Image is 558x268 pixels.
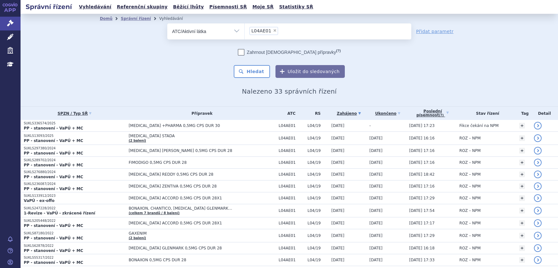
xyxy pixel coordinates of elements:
[370,160,383,165] span: [DATE]
[331,258,344,262] span: [DATE]
[459,246,481,250] span: ROZ – NPM
[409,196,435,200] span: [DATE] 17:29
[24,198,55,203] strong: VaPÚ - ex-offo
[370,172,383,177] span: [DATE]
[279,258,304,262] span: L04AE01
[115,3,170,11] a: Referenční skupiny
[279,148,304,153] span: L04AE01
[409,184,435,188] span: [DATE] 17:16
[24,260,83,265] strong: PP - stanovení - VaPÚ + MC
[459,136,481,140] span: ROZ – NPM
[519,148,525,154] a: +
[129,139,146,142] a: (2 balení)
[24,182,126,186] p: SUKLS236087/2024
[129,160,275,165] span: FIMODIGO 0,5MG CPS DUR 28
[24,138,83,143] strong: PP - stanovení - VaPÚ + MC
[24,163,83,167] strong: PP - stanovení - VaPÚ + MC
[24,187,83,191] strong: PP - stanovení - VaPÚ + MC
[519,172,525,177] a: +
[459,208,481,213] span: ROZ – NPM
[129,258,275,262] span: BONAXON 0,5MG CPS DUR 28
[459,148,481,153] span: ROZ – NPM
[24,151,83,155] strong: PP - stanovení - VaPÚ + MC
[242,88,336,95] span: Nalezeno 33 správních řízení
[121,16,151,21] a: Správní řízení
[308,184,328,188] span: L04/19
[24,146,126,151] p: SUKLS297380/2024
[534,159,542,166] a: detail
[534,219,542,227] a: detail
[331,184,344,188] span: [DATE]
[519,135,525,141] a: +
[24,219,126,223] p: SUKLS205448/2022
[279,196,304,200] span: L04AE01
[409,246,435,250] span: [DATE] 16:18
[331,221,344,225] span: [DATE]
[409,136,435,140] span: [DATE] 16:16
[279,221,304,225] span: L04AE01
[409,148,435,153] span: [DATE] 17:16
[100,16,112,21] a: Domů
[409,107,456,120] a: Poslednípísemnost(?)
[519,123,525,129] a: +
[24,255,126,260] p: SUKLS55317/2022
[129,236,146,240] a: (2 balení)
[534,194,542,202] a: detail
[238,49,341,55] label: Zahrnout [DEMOGRAPHIC_DATA] přípravky
[459,172,481,177] span: ROZ – NPM
[534,122,542,130] a: detail
[275,65,345,78] button: Uložit do sledovaných
[409,123,435,128] span: [DATE] 17:23
[129,231,275,236] span: GAXENIM
[129,184,275,188] span: [MEDICAL_DATA] ZENTIVA 0,5MG CPS DUR 28
[24,170,126,174] p: SUKLS276880/2024
[129,148,275,153] span: [MEDICAL_DATA] [PERSON_NAME] 0,5MG CPS DUR 28
[459,184,481,188] span: ROZ – NPM
[370,233,383,238] span: [DATE]
[459,258,481,262] span: ROZ – NPM
[409,258,435,262] span: [DATE] 17:33
[519,160,525,165] a: +
[279,160,304,165] span: L04AE01
[251,29,271,33] span: L04AE01
[308,221,328,225] span: L04/19
[277,3,315,11] a: Statistiky SŘ
[519,245,525,251] a: +
[24,231,126,236] p: SUKLS87180/2022
[308,148,328,153] span: L04/19
[308,172,328,177] span: L04/19
[331,160,344,165] span: [DATE]
[24,248,83,253] strong: PP - stanovení - VaPÚ + MC
[519,233,525,239] a: +
[250,3,275,11] a: Moje SŘ
[459,221,481,225] span: ROZ – NPM
[409,221,435,225] span: [DATE] 17:17
[331,123,344,128] span: [DATE]
[519,195,525,201] a: +
[370,148,383,153] span: [DATE]
[409,233,435,238] span: [DATE] 17:29
[279,172,304,177] span: L04AE01
[279,184,304,188] span: L04AE01
[77,3,113,11] a: Vyhledávání
[459,160,481,165] span: ROZ – NPM
[126,107,275,120] th: Přípravek
[129,172,275,177] span: [MEDICAL_DATA] REDDY 0,5MG CPS DUR 28
[534,256,542,264] a: detail
[24,121,126,126] p: SUKLS336574/2025
[129,206,275,211] span: BONAXON, CHANTICO, [MEDICAL_DATA] GLENMARK…
[129,246,275,250] span: [MEDICAL_DATA] GLENMARK 0,5MG CPS DUR 28
[304,107,328,120] th: RS
[370,208,383,213] span: [DATE]
[516,107,531,120] th: Tag
[24,175,83,179] strong: PP - stanovení - VaPÚ + MC
[409,172,435,177] span: [DATE] 18:42
[308,233,328,238] span: L04/19
[370,136,383,140] span: [DATE]
[370,246,383,250] span: [DATE]
[21,2,77,11] h2: Správní řízení
[519,208,525,214] a: +
[331,208,344,213] span: [DATE]
[331,196,344,200] span: [DATE]
[308,123,328,128] span: L04/19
